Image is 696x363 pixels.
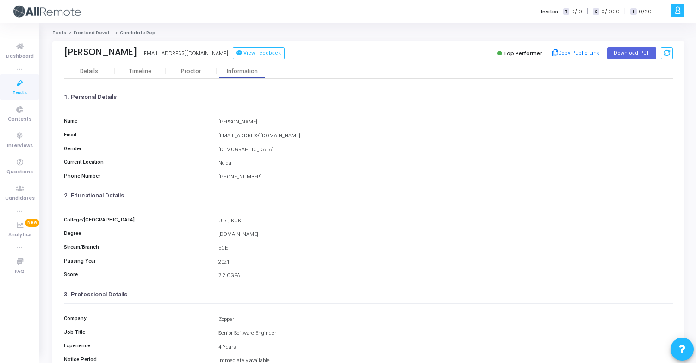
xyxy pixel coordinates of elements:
span: 0/1000 [601,8,620,16]
a: Tests [52,30,66,36]
div: Details [80,68,98,75]
div: Timeline [129,68,151,75]
div: Proctor [166,68,217,75]
span: New [25,219,39,227]
span: | [624,6,626,16]
a: Frontend Developer (L4) [74,30,130,36]
div: 7.2 CGPA [214,272,677,280]
span: 0/201 [639,8,653,16]
div: 2021 [214,258,677,266]
span: C [593,8,599,15]
div: Senior Software Engineer [214,330,677,338]
h3: 2. Educational Details [64,192,673,199]
div: [PERSON_NAME] [214,118,677,126]
div: [EMAIL_ADDRESS][DOMAIN_NAME] [214,132,677,140]
div: [DEMOGRAPHIC_DATA] [214,146,677,154]
span: Dashboard [6,53,34,61]
h3: 1. Personal Details [64,93,673,101]
span: Tests [12,89,27,97]
span: Top Performer [503,49,542,57]
h6: Score [59,271,214,277]
h6: Phone Number [59,173,214,179]
button: Download PDF [607,47,656,59]
span: I [630,8,636,15]
h6: Email [59,132,214,138]
div: [EMAIL_ADDRESS][DOMAIN_NAME] [142,49,228,57]
span: Contests [8,116,31,123]
button: Copy Public Link [549,46,603,60]
h6: Passing Year [59,258,214,264]
h3: 3. Professional Details [64,291,673,298]
span: Questions [6,168,33,176]
h6: Company [59,315,214,321]
span: 0/10 [571,8,582,16]
nav: breadcrumb [52,30,684,36]
span: FAQ [15,268,25,276]
button: View Feedback [233,47,285,59]
h6: Job Title [59,329,214,335]
h6: Notice Period [59,357,214,363]
div: ECE [214,245,677,252]
span: T [563,8,569,15]
h6: Degree [59,230,214,236]
div: Zopper [214,316,677,324]
label: Invites: [541,8,559,16]
span: Interviews [7,142,33,150]
span: Candidates [5,195,35,203]
h6: Experience [59,343,214,349]
h6: Name [59,118,214,124]
div: Information [217,68,267,75]
div: 4 Years [214,344,677,351]
div: [DOMAIN_NAME] [214,231,677,239]
h6: Current Location [59,159,214,165]
span: Analytics [8,231,31,239]
img: logo [12,2,81,21]
div: [PHONE_NUMBER] [214,173,677,181]
span: | [587,6,588,16]
h6: College/[GEOGRAPHIC_DATA] [59,217,214,223]
h6: Gender [59,146,214,152]
div: Uiet, KUK [214,217,677,225]
span: Candidate Report [120,30,162,36]
h6: Stream/Branch [59,244,214,250]
div: [PERSON_NAME] [64,47,137,57]
div: Noida [214,160,677,167]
